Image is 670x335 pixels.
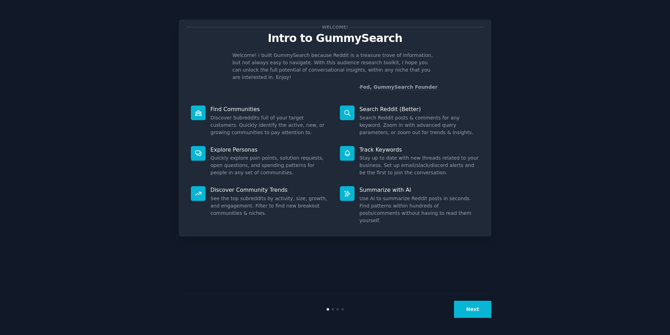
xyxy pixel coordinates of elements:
p: Track Keywords [359,146,479,153]
p: Search Reddit (Better) [359,105,479,113]
dd: Quickly explore pain points, solution requests, open questions, and spending patterns for people ... [210,154,330,176]
dd: Search Reddit posts & comments for any keyword. Zoom in with advanced query parameters, or zoom o... [359,114,479,136]
a: Fed, GummySearch Founder [360,84,438,90]
p: Summarize with AI [359,186,479,194]
p: Explore Personas [210,146,330,153]
button: Next [454,301,491,318]
span: Welcome! [321,23,349,31]
p: Intro to GummySearch [186,32,484,44]
p: Welcome! I built GummySearch because Reddit is a treasure trove of information, but not always ea... [232,52,438,81]
p: Find Communities [210,105,330,113]
dd: Stay up to date with new threads related to your business. Set up email/slack/discord alerts and ... [359,154,479,176]
dd: See the top subreddits by activity, size, growth, and engagement. Filter to find new breakout com... [210,195,330,217]
dd: Discover Subreddits full of your target customers. Quickly identify the active, new, or growing c... [210,114,330,136]
div: - [358,83,438,91]
dd: Use AI to summarize Reddit posts in seconds. Find patterns within hundreds of posts/comments with... [359,195,479,224]
p: Discover Community Trends [210,186,330,194]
